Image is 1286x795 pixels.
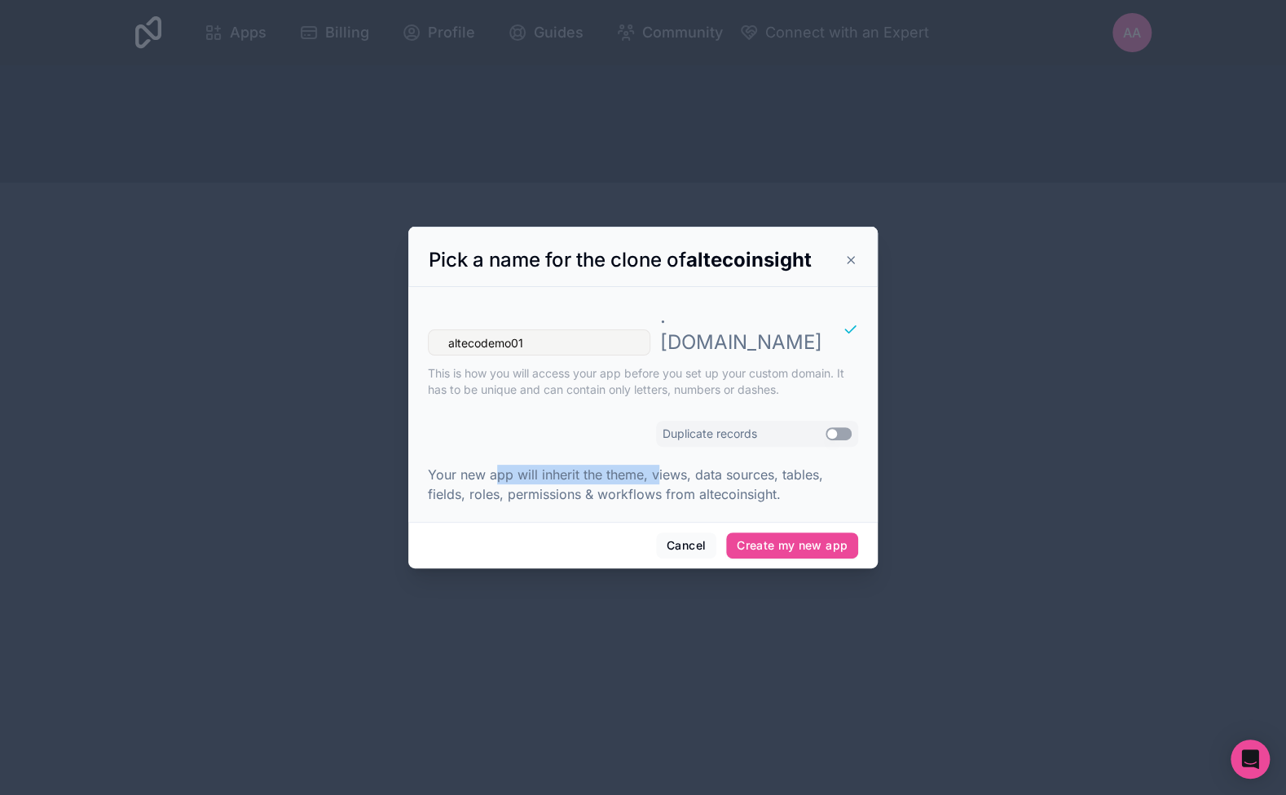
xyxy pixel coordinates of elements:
p: Your new app will inherit the theme, views, data sources, tables, fields, roles, permissions & wo... [428,465,858,504]
button: Cancel [656,532,716,559]
strong: altecoinsight [686,248,812,272]
span: Pick a name for the clone of [429,248,812,272]
p: This is how you will access your app before you set up your custom domain. It has to be unique an... [428,365,858,398]
input: app [428,329,650,356]
label: Duplicate records [663,426,757,442]
div: Open Intercom Messenger [1231,740,1270,779]
p: . [DOMAIN_NAME] [660,303,822,356]
button: Create my new app [726,532,858,559]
